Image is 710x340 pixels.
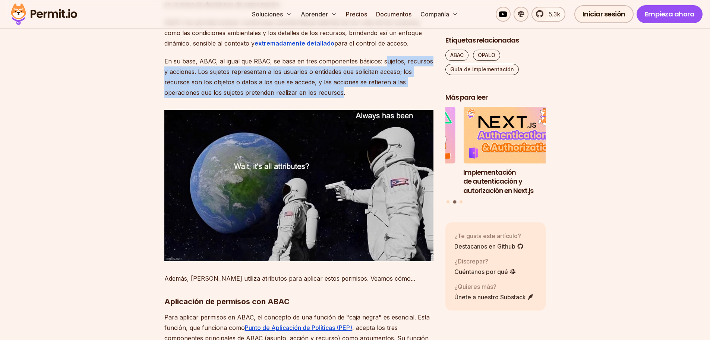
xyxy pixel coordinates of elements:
[454,267,516,276] a: Cuéntanos por qué
[245,324,352,331] a: Punto de Aplicación de Políticas (PEP)
[463,107,564,196] a: Implementación de autenticación y autorización en Next.jsImplementación de autenticación y autori...
[454,292,534,301] a: Únete a nuestro Substack
[583,9,625,19] font: Iniciar sesión
[454,257,488,265] font: ¿Discrepar?
[453,200,456,203] button: Ir a la diapositiva 2
[445,93,487,102] font: Más para leer
[445,107,546,205] div: Publicaciones
[473,50,500,61] a: ÓPALO
[343,7,370,22] a: Precios
[463,167,533,195] font: Implementación de autenticación y autorización en Next.js
[164,275,415,282] font: Además, [PERSON_NAME] utiliza atributos para aplicar estos permisos. Veamos cómo...
[249,7,295,22] button: Soluciones
[355,107,455,196] li: 1 de 3
[460,200,463,203] button: Ir a la diapositiva 3
[645,9,695,19] font: Empieza ahora
[574,5,634,23] a: Iniciar sesión
[301,10,328,18] font: Aprender
[450,66,514,72] font: Guía de implementación
[252,10,283,18] font: Soluciones
[164,314,430,331] font: Para aplicar permisos en ABAC, el concepto de una función de "caja negra" es esencial. Esta funci...
[445,35,519,45] font: Etiquetas relacionadas
[445,64,519,75] a: Guía de implementación
[164,57,433,96] font: En su base, ABAC, al igual que RBAC, se basa en tres componentes básicos: sujetos, recursos y acc...
[346,10,367,18] font: Precios
[417,7,461,22] button: Compañía
[463,107,564,196] li: 2 de 3
[298,7,340,22] button: Aprender
[7,1,81,27] img: Logotipo del permiso
[531,7,565,22] a: 5.3k
[446,200,449,203] button: Ir a la diapositiva 1
[164,110,433,261] img: 89et2q.jpg
[478,52,495,58] font: ÓPALO
[164,297,290,306] font: Aplicación de permisos con ABAC
[373,7,414,22] a: Documentos
[445,50,468,61] a: ABAC
[454,283,496,290] font: ¿Quieres más?
[450,52,464,58] font: ABAC
[376,10,411,18] font: Documentos
[334,40,408,47] font: para el control de acceso.
[549,10,560,18] font: 5.3k
[454,232,521,239] font: ¿Te gusta este artículo?
[255,40,334,47] a: extremadamente detallado
[637,5,703,23] a: Empieza ahora
[164,19,422,47] font: ABAC nos permite evaluar numerosas características además de los roles de los usuarios, como las ...
[454,241,524,250] a: Destacanos en Github
[420,10,449,18] font: Compañía
[463,107,564,163] img: Implementación de autenticación y autorización en Next.js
